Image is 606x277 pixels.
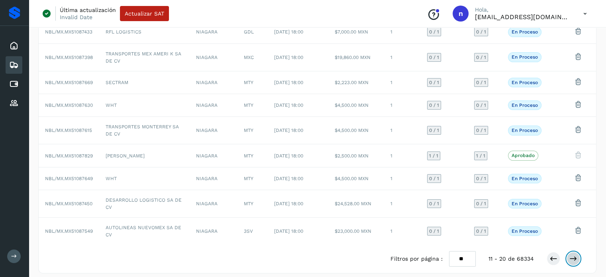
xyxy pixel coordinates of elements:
span: 0 / 1 [476,55,486,60]
p: En proceso [512,228,538,234]
span: 1 / 1 [429,153,438,158]
td: MTY [237,144,268,167]
div: Cuentas por pagar [6,75,22,93]
button: Actualizar SAT [120,6,169,21]
span: [DATE] 18:00 [274,176,303,181]
span: 0 / 1 [429,128,439,133]
span: 0 / 1 [476,103,486,108]
td: $23,000.00 MXN [328,218,384,245]
td: 3SV [237,218,268,245]
td: DESARROLLO LOGISTICO SA DE CV [99,190,190,218]
td: MTY [237,117,268,144]
td: 1 [384,21,421,43]
span: 0 / 1 [429,229,439,234]
p: En proceso [512,201,538,206]
td: NIAGARA [190,167,237,190]
span: NBL/MX.MX51087615 [45,128,92,133]
span: 0 / 1 [429,80,439,85]
td: SECTRAM [99,71,190,94]
span: [DATE] 18:00 [274,55,303,60]
td: AUTOLINEAS NUEVOMEX SA DE CV [99,218,190,245]
td: WHT [99,94,190,117]
td: TRANSPORTES MEX AMERI K SA DE CV [99,44,190,71]
td: MXC [237,44,268,71]
td: MTY [237,94,268,117]
td: RFL LOGISTICS [99,21,190,43]
td: $19,860.00 MXN [328,44,384,71]
td: TRANSPORTES MONTERREY SA DE CV [99,117,190,144]
span: Filtros por página : [390,255,443,263]
td: NIAGARA [190,117,237,144]
span: 0 / 1 [476,176,486,181]
td: NIAGARA [190,44,237,71]
span: NBL/MX.MX51087829 [45,153,93,159]
td: $4,500.00 MXN [328,117,384,144]
td: [PERSON_NAME] [99,144,190,167]
td: $2,223.00 MXN [328,71,384,94]
td: 1 [384,71,421,94]
td: $2,500.00 MXN [328,144,384,167]
td: NIAGARA [190,71,237,94]
p: En proceso [512,80,538,85]
td: 1 [384,190,421,218]
span: Actualizar SAT [125,11,164,16]
span: 0 / 1 [476,128,486,133]
p: Invalid Date [60,14,92,21]
td: NIAGARA [190,94,237,117]
p: En proceso [512,102,538,108]
td: NIAGARA [190,144,237,167]
span: NBL/MX.MX51087450 [45,201,92,206]
td: 1 [384,44,421,71]
td: $7,000.00 MXN [328,21,384,43]
span: NBL/MX.MX51087649 [45,176,93,181]
span: 0 / 1 [476,80,486,85]
td: WHT [99,167,190,190]
span: NBL/MX.MX51087630 [45,102,93,108]
td: 1 [384,167,421,190]
div: Proveedores [6,94,22,112]
span: [DATE] 18:00 [274,201,303,206]
td: 1 [384,117,421,144]
span: 11 - 20 de 68334 [488,255,534,263]
p: niagara+prod@solvento.mx [475,13,571,21]
span: 0 / 1 [476,229,486,234]
td: NIAGARA [190,218,237,245]
p: En proceso [512,176,538,181]
td: $24,528.00 MXN [328,190,384,218]
p: En proceso [512,128,538,133]
td: 1 [384,94,421,117]
span: [DATE] 18:00 [274,153,303,159]
span: 0 / 1 [476,29,486,34]
td: 1 [384,218,421,245]
span: [DATE] 18:00 [274,128,303,133]
span: 0 / 1 [476,201,486,206]
span: [DATE] 18:00 [274,228,303,234]
span: [DATE] 18:00 [274,80,303,85]
p: Última actualización [60,6,116,14]
span: NBL/MX.MX51087549 [45,228,93,234]
span: [DATE] 18:00 [274,102,303,108]
span: [DATE] 18:00 [274,29,303,35]
span: 0 / 1 [429,103,439,108]
span: NBL/MX.MX51087669 [45,80,93,85]
td: GDL [237,21,268,43]
div: Inicio [6,37,22,55]
span: 0 / 1 [429,176,439,181]
td: MTY [237,190,268,218]
span: 0 / 1 [429,29,439,34]
span: 1 / 1 [476,153,485,158]
span: NBL/MX.MX51087433 [45,29,92,35]
td: $4,500.00 MXN [328,167,384,190]
span: NBL/MX.MX51087398 [45,55,93,60]
p: Hola, [475,6,571,13]
td: MTY [237,71,268,94]
td: 1 [384,144,421,167]
p: En proceso [512,29,538,35]
td: NIAGARA [190,190,237,218]
td: MTY [237,167,268,190]
span: 0 / 1 [429,55,439,60]
p: En proceso [512,54,538,60]
span: 0 / 1 [429,201,439,206]
p: Aprobado [512,153,535,158]
td: $4,500.00 MXN [328,94,384,117]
